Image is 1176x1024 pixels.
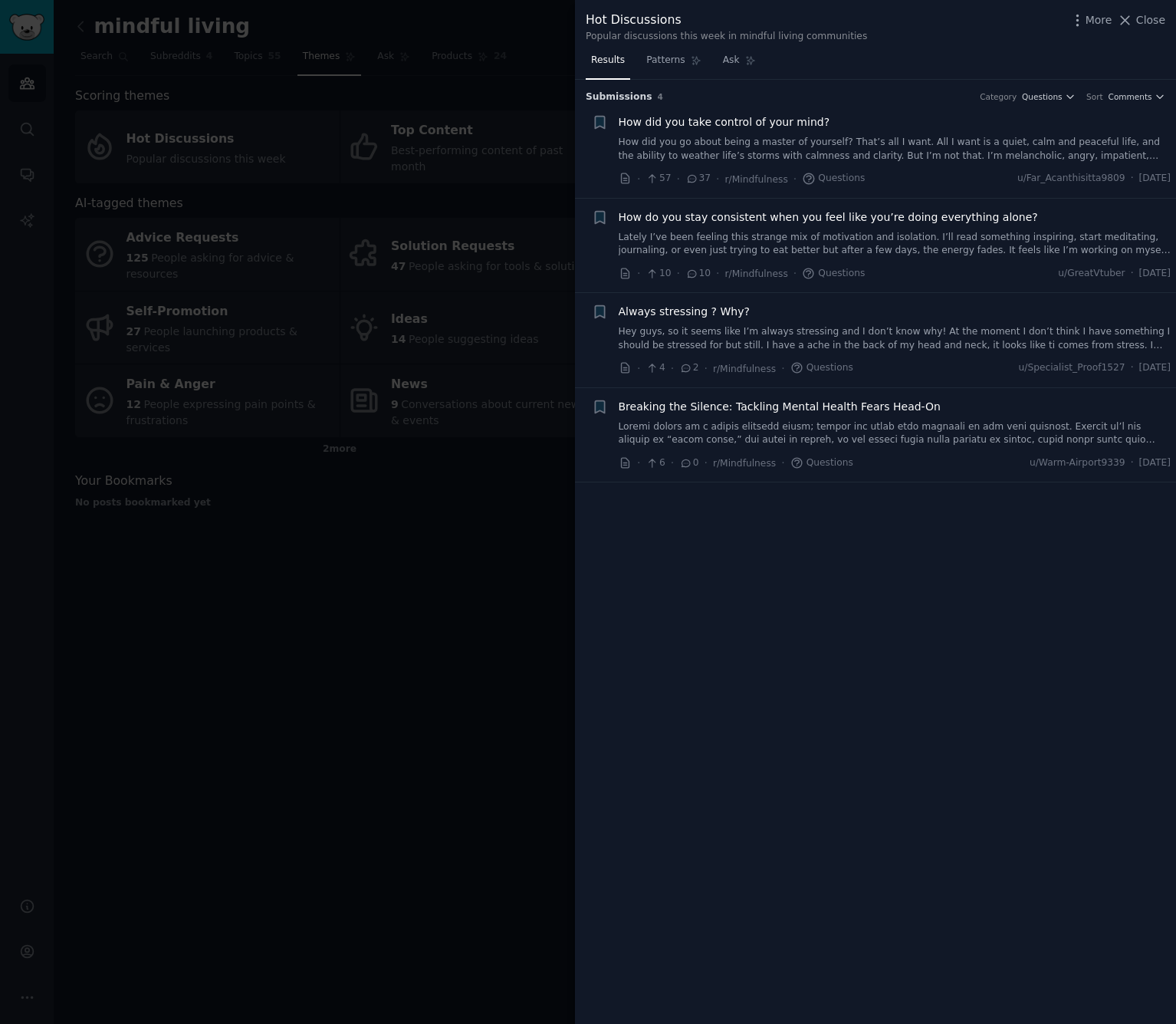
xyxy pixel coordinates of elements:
[619,209,1038,226] a: How do you stay consistent when you feel like you’re doing everything alone?
[1139,267,1171,281] span: [DATE]
[645,456,665,470] span: 6
[1136,12,1165,28] span: Close
[619,420,1171,447] a: Loremi dolors am c adipis elitsedd eiusm; tempor inc utlab etdo magnaali en adm veni quisnost. Ex...
[645,172,671,186] span: 57
[1109,91,1165,102] button: Comments
[802,172,865,186] span: Questions
[619,231,1171,258] a: Lately I’ve been feeling this strange mix of motivation and isolation. I’ll read something inspir...
[713,364,776,374] span: r/Mindfulness
[619,399,941,415] a: Breaking the Silence: Tackling Mental Health Fears Head-On
[637,265,640,282] span: ·
[1022,91,1062,102] span: Questions
[646,54,685,67] span: Patterns
[716,171,719,187] span: ·
[637,361,640,377] span: ·
[671,361,674,377] span: ·
[679,361,698,375] span: 2
[1017,172,1125,186] span: u/Far_Acanthisitta9809
[1131,456,1134,470] span: ·
[1131,267,1134,281] span: ·
[619,114,830,130] a: How did you take control of your mind?
[619,136,1171,163] a: How did you go about being a master of yourself? That’s all I want. All I want is a quiet, calm a...
[781,361,784,377] span: ·
[1109,91,1152,102] span: Comments
[1086,91,1103,102] div: Sort
[718,48,761,80] a: Ask
[586,30,867,44] div: Popular discussions this week in mindful living communities
[671,455,674,471] span: ·
[1069,12,1112,28] button: More
[793,265,797,282] span: ·
[980,91,1017,102] div: Category
[685,267,711,281] span: 10
[677,171,680,187] span: ·
[713,458,776,469] span: r/Mindfulness
[645,361,665,375] span: 4
[1139,172,1171,186] span: [DATE]
[1058,267,1125,281] span: u/GreatVtuber
[619,304,750,320] a: Always stressing ? Why?
[637,171,640,187] span: ·
[591,54,625,67] span: Results
[1018,361,1125,375] span: u/Specialist_Proof1527
[705,361,708,377] span: ·
[1131,172,1134,186] span: ·
[658,92,663,101] span: 4
[1030,456,1125,470] span: u/Warm-Airport9339
[685,172,711,186] span: 37
[619,325,1171,352] a: Hey guys, so it seems like I’m always stressing and I don’t know why! At the moment I don’t think...
[586,48,630,80] a: Results
[677,265,680,282] span: ·
[679,456,698,470] span: 0
[716,265,719,282] span: ·
[790,361,853,375] span: Questions
[1139,361,1171,375] span: [DATE]
[725,268,788,279] span: r/Mindfulness
[645,267,671,281] span: 10
[1139,456,1171,470] span: [DATE]
[1117,12,1165,28] button: Close
[793,171,797,187] span: ·
[790,456,853,470] span: Questions
[802,267,865,281] span: Questions
[586,91,652,104] span: Submission s
[705,455,708,471] span: ·
[637,455,640,471] span: ·
[1022,91,1076,102] button: Questions
[725,174,788,185] span: r/Mindfulness
[1131,361,1134,375] span: ·
[641,48,706,80] a: Patterns
[1086,12,1112,28] span: More
[781,455,784,471] span: ·
[723,54,740,67] span: Ask
[586,11,867,30] div: Hot Discussions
